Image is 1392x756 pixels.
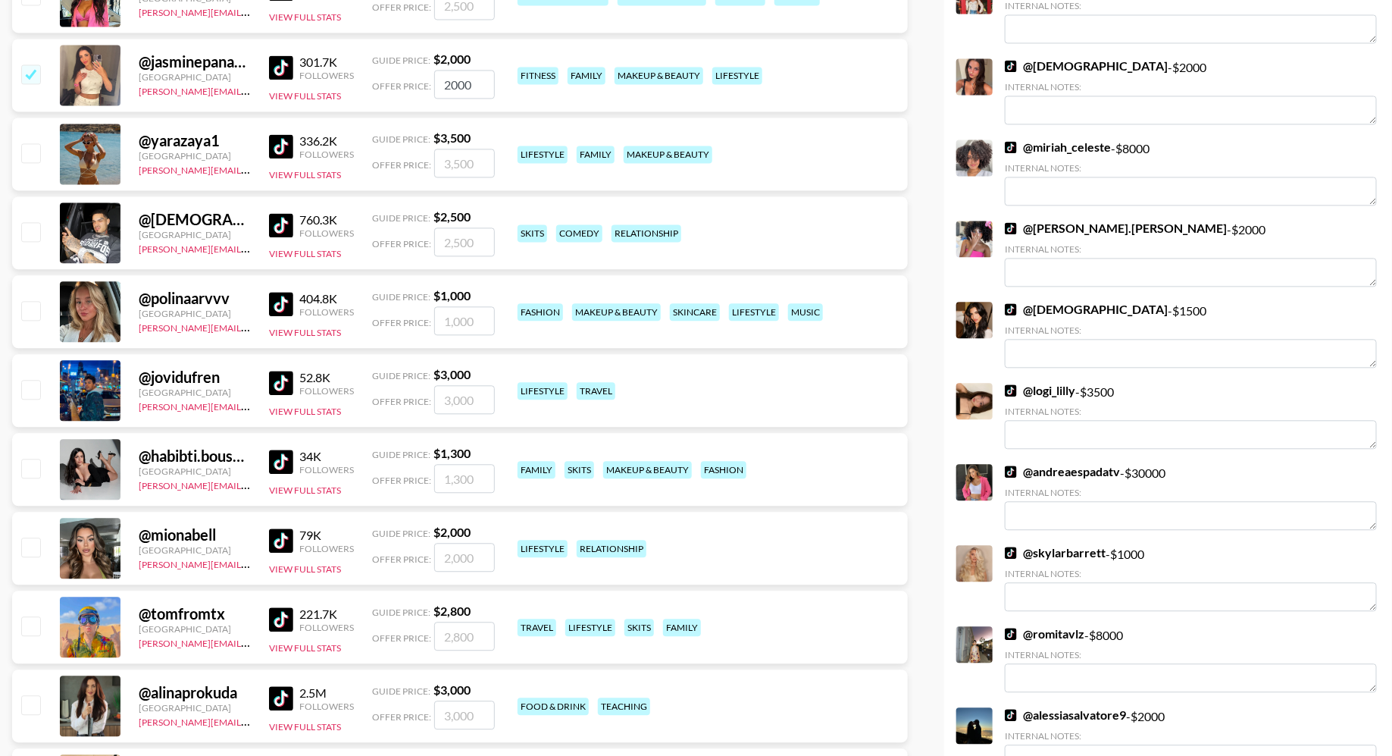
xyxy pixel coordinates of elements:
[372,159,431,171] span: Offer Price:
[139,308,251,319] div: [GEOGRAPHIC_DATA]
[1005,303,1017,315] img: TikTok
[712,67,762,84] div: lifestyle
[1005,325,1377,336] div: Internal Notes:
[372,133,430,145] span: Guide Price:
[299,449,354,464] div: 34K
[269,371,293,395] img: TikTok
[1005,545,1106,560] a: @skylarbarrett
[269,485,341,496] button: View Full Stats
[139,52,251,71] div: @ jasminepanama22
[518,146,568,163] div: lifestyle
[518,382,568,400] div: lifestyle
[433,446,471,460] strong: $ 1,300
[372,238,431,249] span: Offer Price:
[434,227,495,256] input: 2,500
[372,632,431,644] span: Offer Price:
[1005,140,1111,155] a: @miriah_celeste
[433,209,471,224] strong: $ 2,500
[1005,626,1084,642] a: @romitavlz
[1005,628,1017,640] img: TikTok
[433,52,471,66] strong: $ 2,000
[372,317,431,328] span: Offer Price:
[299,55,354,70] div: 301.7K
[139,623,251,635] div: [GEOGRAPHIC_DATA]
[434,464,495,493] input: 1,300
[1005,383,1377,449] div: - $ 3500
[434,543,495,572] input: 2,000
[269,292,293,316] img: TikTok
[663,619,701,636] div: family
[434,385,495,414] input: 3,000
[372,607,430,618] span: Guide Price:
[139,398,363,413] a: [PERSON_NAME][EMAIL_ADDRESS][DOMAIN_NAME]
[269,607,293,632] img: TikTok
[269,11,341,23] button: View Full Stats
[299,227,354,239] div: Followers
[372,685,430,697] span: Guide Price:
[139,683,251,702] div: @ alinaprokuda
[372,711,431,723] span: Offer Price:
[372,55,430,66] span: Guide Price:
[572,303,661,321] div: makeup & beauty
[1005,406,1377,417] div: Internal Notes:
[670,303,720,321] div: skincare
[1005,568,1377,579] div: Internal Notes:
[269,529,293,553] img: TikTok
[624,146,712,163] div: makeup & beauty
[372,449,430,460] span: Guide Price:
[1005,58,1377,124] div: - $ 2000
[139,240,363,255] a: [PERSON_NAME][EMAIL_ADDRESS][DOMAIN_NAME]
[299,543,354,554] div: Followers
[299,685,354,701] div: 2.5M
[1005,162,1377,174] div: Internal Notes:
[139,466,251,477] div: [GEOGRAPHIC_DATA]
[269,642,341,654] button: View Full Stats
[299,370,354,385] div: 52.8K
[139,604,251,623] div: @ tomfromtx
[269,450,293,474] img: TikTok
[624,619,654,636] div: skits
[598,698,650,715] div: teaching
[1005,221,1377,287] div: - $ 2000
[603,461,692,478] div: makeup & beauty
[372,212,430,224] span: Guide Price:
[518,698,589,715] div: food & drink
[139,229,251,240] div: [GEOGRAPHIC_DATA]
[518,540,568,557] div: lifestyle
[1005,547,1017,559] img: TikTok
[139,714,363,728] a: [PERSON_NAME][EMAIL_ADDRESS][DOMAIN_NAME]
[139,150,251,162] div: [GEOGRAPHIC_DATA]
[1005,466,1017,478] img: TikTok
[1005,243,1377,255] div: Internal Notes:
[372,475,431,486] span: Offer Price:
[299,149,354,160] div: Followers
[1005,383,1075,398] a: @logi_lilly
[372,2,431,13] span: Offer Price:
[518,67,558,84] div: fitness
[615,67,703,84] div: makeup & beauty
[1005,221,1227,236] a: @[PERSON_NAME].[PERSON_NAME]
[372,370,430,381] span: Guide Price:
[568,67,605,84] div: family
[1005,302,1377,368] div: - $ 1500
[139,131,251,150] div: @ yarazaya1
[1005,464,1120,479] a: @andreaespadatv
[299,212,354,227] div: 760.3K
[139,635,363,649] a: [PERSON_NAME][EMAIL_ADDRESS][DOMAIN_NAME]
[1005,141,1017,153] img: TikTok
[1005,545,1377,611] div: - $ 1000
[269,134,293,158] img: TikTok
[299,622,354,633] div: Followers
[1005,730,1377,742] div: Internal Notes:
[299,291,354,306] div: 404.8K
[433,288,471,303] strong: $ 1,000
[556,224,602,242] div: comedy
[299,133,354,149] div: 336.2K
[433,682,471,697] strong: $ 3,000
[139,210,251,229] div: @ [DEMOGRAPHIC_DATA]
[433,367,471,381] strong: $ 3,000
[372,291,430,303] span: Guide Price:
[1005,709,1017,721] img: TikTok
[269,686,293,711] img: TikTok
[433,130,471,145] strong: $ 3,500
